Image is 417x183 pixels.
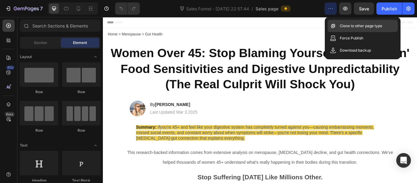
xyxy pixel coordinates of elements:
[91,141,100,150] span: Toggle open
[40,5,43,12] p: 7
[396,153,411,168] div: Open Intercom Messenger
[31,97,49,116] img: gempages_581010113012171694-299b699d-033b-4745-b4bd-ea34619c8b7c.webp
[62,89,100,95] div: Row
[20,54,32,60] span: Layout
[67,126,69,131] span: y
[20,89,58,95] div: Row
[64,126,67,131] span: If
[62,128,100,133] div: Row
[20,128,58,133] div: Row
[73,40,87,46] span: Element
[28,155,338,172] span: This research-backed information comes from extensive analysis on menopause, [MEDICAL_DATA] decli...
[185,5,250,12] span: Sales Funnel - [DATE] 22:57:44
[54,98,111,106] h2: By
[38,126,62,131] strong: Summary:
[2,2,45,15] button: 7
[20,143,27,148] span: Text
[340,35,363,41] p: Force Publish
[73,70,294,86] strong: (The Real Culprit Will Shock You)
[5,112,15,117] div: Beta
[55,108,110,114] p: Last Updated Mar 3.2025
[9,34,357,68] strong: Women Over 45: Stop Blaming Yourself for 'Sudden' Food Sensitivities and Digestive Unpredictability
[340,23,382,29] p: Clone to other page type
[376,2,402,15] button: Publish
[38,126,316,144] span: ou're 45+ and feel like your digestive system has completely turned against you—causing embarrass...
[252,5,253,12] span: /
[354,2,374,15] button: Save
[382,5,397,12] div: Publish
[91,52,100,62] span: Toggle open
[34,40,47,46] span: Section
[6,65,15,70] div: 450
[359,6,369,11] span: Save
[61,99,102,104] strong: [PERSON_NAME]
[256,5,278,12] span: Sales page
[115,2,140,15] div: Undo/Redo
[103,17,417,183] iframe: Design area
[20,20,100,32] input: Search Sections & Elements
[340,47,371,53] p: Download backup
